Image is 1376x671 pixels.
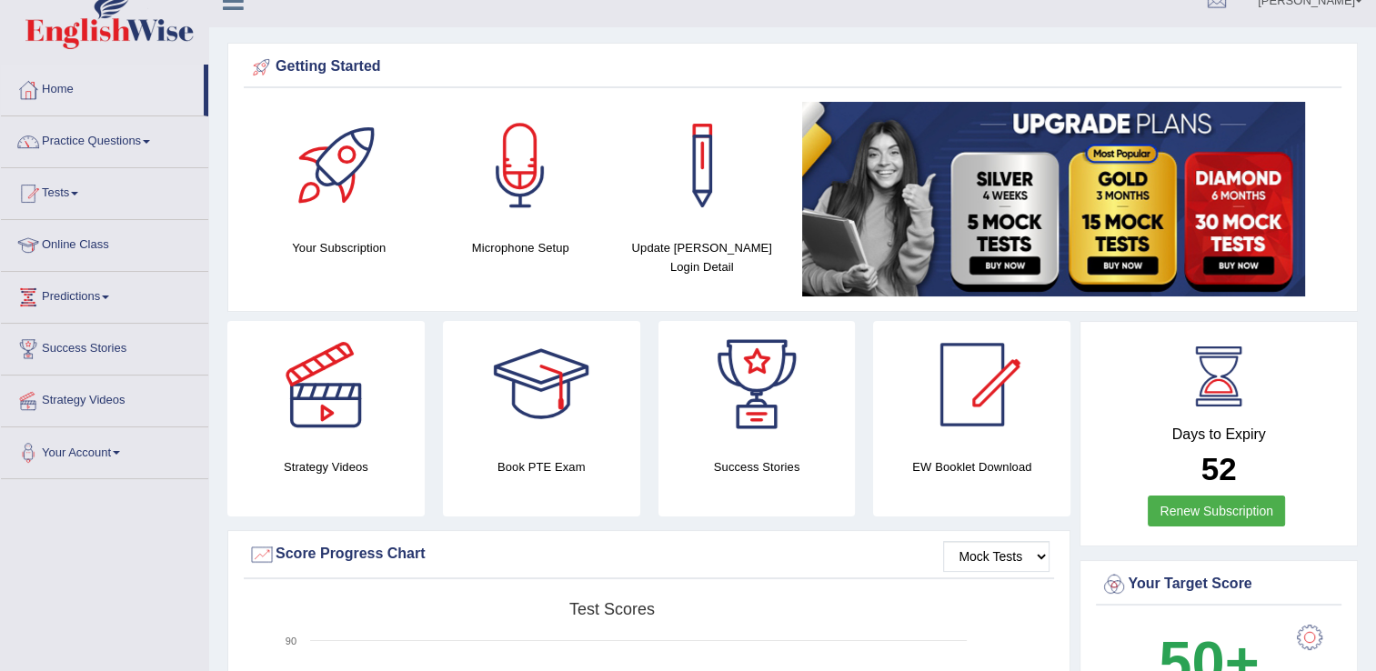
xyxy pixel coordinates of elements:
h4: Days to Expiry [1100,426,1337,443]
a: Renew Subscription [1148,496,1285,526]
a: Success Stories [1,324,208,369]
h4: Success Stories [658,457,856,476]
a: Tests [1,168,208,214]
a: Your Account [1,427,208,473]
div: Score Progress Chart [248,541,1050,568]
tspan: Test scores [569,600,655,618]
a: Strategy Videos [1,376,208,421]
h4: Update [PERSON_NAME] Login Detail [620,238,784,276]
div: Getting Started [248,54,1337,81]
a: Predictions [1,272,208,317]
h4: Strategy Videos [227,457,425,476]
div: Your Target Score [1100,571,1337,598]
h4: Your Subscription [257,238,421,257]
a: Practice Questions [1,116,208,162]
b: 52 [1201,451,1237,486]
a: Home [1,65,204,110]
h4: Book PTE Exam [443,457,640,476]
a: Online Class [1,220,208,265]
img: small5.jpg [802,102,1305,296]
h4: Microphone Setup [439,238,603,257]
text: 90 [286,636,296,646]
h4: EW Booklet Download [873,457,1070,476]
